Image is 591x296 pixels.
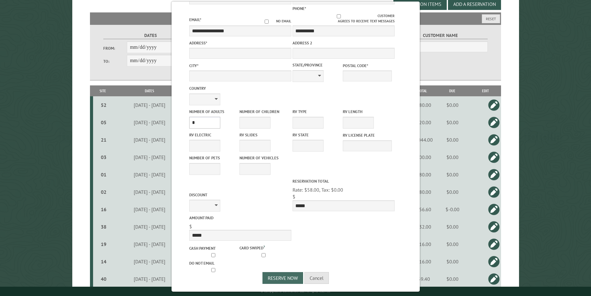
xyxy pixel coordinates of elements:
[263,244,265,249] a: ?
[262,272,303,284] button: Reserve Now
[293,6,306,11] label: Phone
[114,137,185,143] div: [DATE] - [DATE]
[96,119,112,125] div: 05
[435,235,470,253] td: $0.00
[90,12,501,24] h2: Filters
[293,62,342,68] label: State/Province
[410,270,435,288] td: $59.40
[410,201,435,218] td: $156.60
[435,85,470,96] th: Due
[189,192,291,198] label: Discount
[482,14,500,23] button: Reset
[410,253,435,270] td: $116.00
[410,148,435,166] td: $200.00
[410,96,435,114] td: $280.00
[189,85,291,91] label: Country
[189,245,238,251] label: Cash payment
[114,119,185,125] div: [DATE] - [DATE]
[410,131,435,148] td: $1044.00
[240,109,289,115] label: Number of Children
[96,206,112,212] div: 16
[410,114,435,131] td: $320.00
[189,223,192,230] span: $
[435,253,470,270] td: $0.00
[257,19,291,24] label: No email
[293,40,395,46] label: Address 2
[435,114,470,131] td: $0.00
[304,272,329,284] button: Cancel
[96,241,112,247] div: 19
[343,63,392,69] label: Postal Code
[257,20,276,24] input: No email
[114,189,185,195] div: [DATE] - [DATE]
[114,258,185,265] div: [DATE] - [DATE]
[240,132,289,138] label: RV Slides
[261,289,331,293] small: © Campground Commander LLC. All rights reserved.
[96,276,112,282] div: 40
[114,276,185,282] div: [DATE] - [DATE]
[435,96,470,114] td: $0.00
[435,201,470,218] td: $-0.00
[293,178,395,184] label: Reservation Total
[96,154,112,160] div: 03
[103,58,127,64] label: To:
[410,85,435,96] th: Total
[189,40,291,46] label: Address
[240,155,289,161] label: Number of Vehicles
[93,85,113,96] th: Site
[114,154,185,160] div: [DATE] - [DATE]
[293,109,342,115] label: RV Type
[189,17,201,22] label: Email
[393,32,488,39] label: Customer Name
[114,102,185,108] div: [DATE] - [DATE]
[293,187,343,193] span: Rate: $58.00, Tax: $0.00
[435,166,470,183] td: $0.00
[435,131,470,148] td: $0.00
[96,137,112,143] div: 21
[343,109,392,115] label: RV Length
[435,270,470,288] td: $0.00
[103,32,198,39] label: Dates
[240,244,289,251] label: Card swiped
[293,194,295,200] span: $
[103,45,127,51] label: From:
[410,235,435,253] td: $116.00
[189,215,291,221] label: Amount paid
[293,132,342,138] label: RV State
[410,166,435,183] td: $280.00
[435,218,470,235] td: $0.00
[96,258,112,265] div: 14
[435,148,470,166] td: $0.00
[114,171,185,178] div: [DATE] - [DATE]
[96,224,112,230] div: 38
[189,132,238,138] label: RV Electric
[435,183,470,201] td: $0.00
[189,260,238,266] label: Do not email
[343,132,392,138] label: RV License Plate
[470,85,501,96] th: Edit
[410,218,435,235] td: $132.00
[189,155,238,161] label: Number of Pets
[189,63,291,69] label: City
[410,183,435,201] td: $280.00
[113,85,186,96] th: Dates
[114,241,185,247] div: [DATE] - [DATE]
[114,206,185,212] div: [DATE] - [DATE]
[96,171,112,178] div: 01
[293,13,395,24] label: Customer agrees to receive text messages
[189,109,238,115] label: Number of Adults
[300,14,378,18] input: Customer agrees to receive text messages
[96,189,112,195] div: 02
[96,102,112,108] div: 52
[114,224,185,230] div: [DATE] - [DATE]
